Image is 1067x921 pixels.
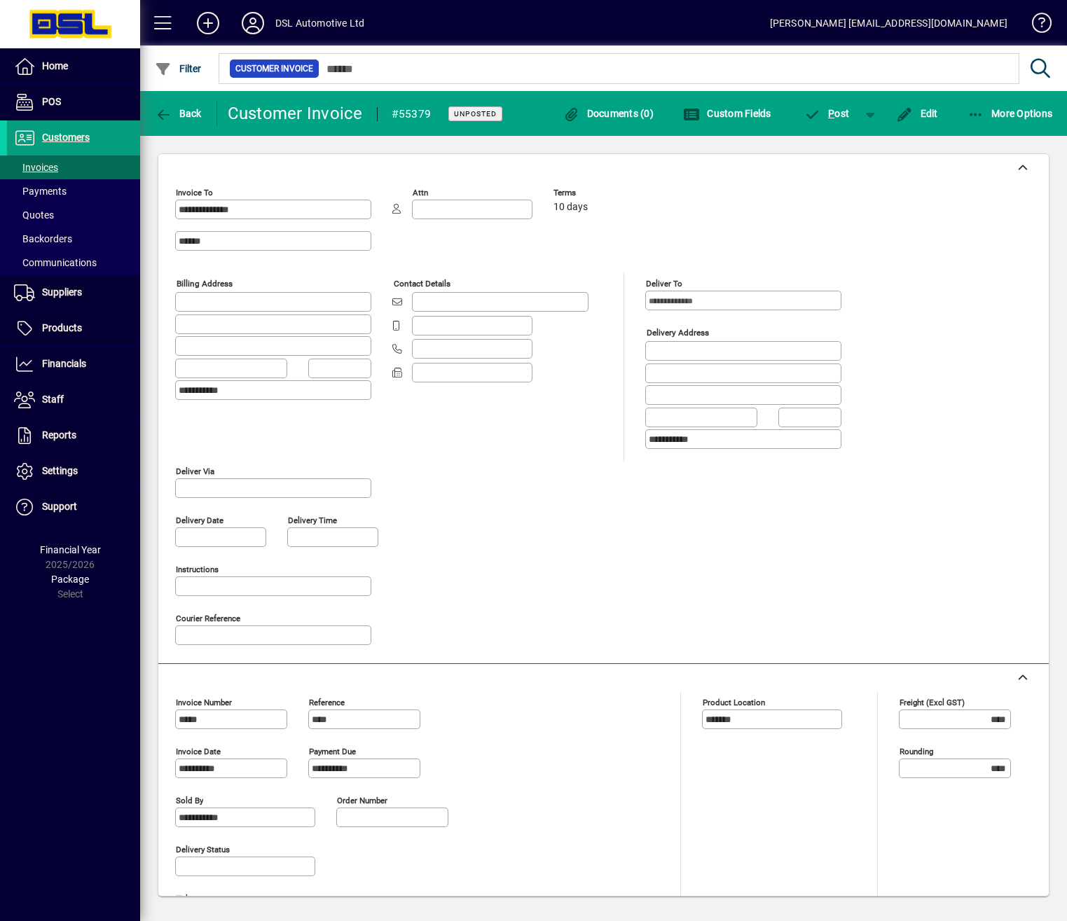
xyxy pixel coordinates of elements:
span: Reports [42,429,76,441]
app-page-header-button: Back [140,101,217,126]
mat-label: Delivery date [176,515,223,525]
span: Unposted [454,109,497,118]
span: Products [42,322,82,333]
span: Settings [42,465,78,476]
span: Customer Invoice [235,62,313,76]
mat-label: Deliver via [176,466,214,476]
span: Terms [553,188,638,198]
mat-label: Sold by [176,795,203,805]
button: Filter [151,56,205,81]
mat-label: Order number [337,795,387,805]
span: Documents (0) [563,108,654,119]
a: Products [7,311,140,346]
mat-label: Reference [309,697,345,707]
button: Profile [230,11,275,36]
button: Custom Fields [680,101,775,126]
span: 10 days [553,202,588,213]
div: #55379 [392,103,432,125]
button: Edit [893,101,942,126]
div: [PERSON_NAME] [EMAIL_ADDRESS][DOMAIN_NAME] [770,12,1007,34]
span: Support [42,501,77,512]
a: Financials [7,347,140,382]
a: Suppliers [7,275,140,310]
span: Backorders [14,233,72,244]
span: More Options [968,108,1053,119]
span: Staff [42,394,64,405]
mat-label: Rounding [900,746,933,756]
span: Quotes [14,209,54,221]
button: Documents (0) [559,101,657,126]
a: Communications [7,251,140,275]
span: Custom Fields [683,108,771,119]
a: POS [7,85,140,120]
div: DSL Automotive Ltd [275,12,364,34]
mat-label: Invoice date [176,746,221,756]
mat-label: Deliver To [646,279,682,289]
span: Package [51,574,89,585]
a: Home [7,49,140,84]
a: Quotes [7,203,140,227]
mat-label: Courier Reference [176,613,240,623]
mat-label: Attn [413,188,428,198]
span: Filter [155,63,202,74]
span: P [828,108,834,119]
a: Payments [7,179,140,203]
mat-label: Delivery time [288,515,337,525]
a: Backorders [7,227,140,251]
mat-label: Invoice number [176,697,232,707]
button: Back [151,101,205,126]
span: Home [42,60,68,71]
mat-label: Invoice To [176,188,213,198]
button: More Options [964,101,1056,126]
mat-label: Product location [703,697,765,707]
button: Add [186,11,230,36]
span: Communications [14,257,97,268]
button: Post [797,101,857,126]
div: Customer Invoice [228,102,363,125]
mat-label: Instructions [176,564,219,574]
mat-label: Title [176,893,192,903]
span: Payments [14,186,67,197]
span: Edit [896,108,938,119]
mat-label: Payment due [309,746,356,756]
a: Knowledge Base [1021,3,1049,48]
mat-label: Delivery status [176,844,230,854]
mat-label: Freight (excl GST) [900,697,965,707]
span: POS [42,96,61,107]
span: ost [804,108,850,119]
a: Reports [7,418,140,453]
a: Settings [7,454,140,489]
span: Suppliers [42,286,82,298]
span: Invoices [14,162,58,173]
span: Financials [42,358,86,369]
span: Customers [42,132,90,143]
span: Financial Year [40,544,101,555]
span: Back [155,108,202,119]
a: Staff [7,382,140,417]
a: Support [7,490,140,525]
a: Invoices [7,155,140,179]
